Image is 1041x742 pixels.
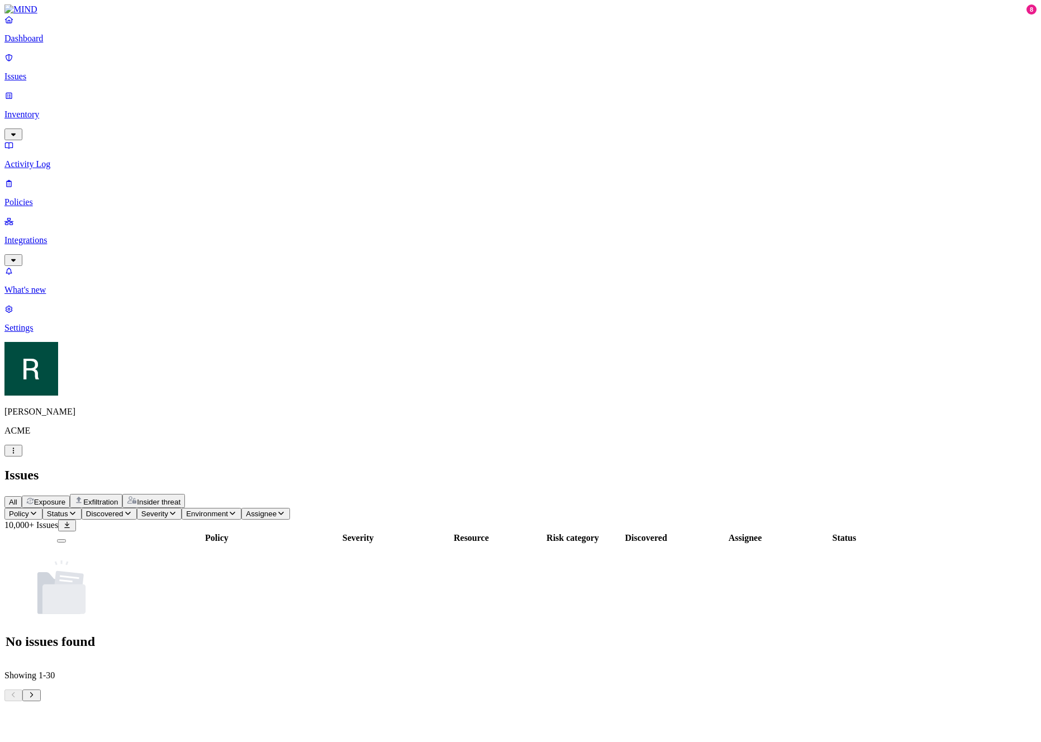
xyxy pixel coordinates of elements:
[4,468,1037,483] h2: Issues
[83,498,118,506] span: Exfiltration
[4,15,1037,44] a: Dashboard
[4,266,1037,295] a: What's new
[4,110,1037,120] p: Inventory
[141,510,168,518] span: Severity
[4,4,37,15] img: MIND
[4,689,1037,701] nav: Pagination
[690,533,801,543] div: Assignee
[4,91,1037,139] a: Inventory
[9,498,17,506] span: All
[4,323,1037,333] p: Settings
[4,159,1037,169] p: Activity Log
[4,4,1037,15] a: MIND
[4,34,1037,44] p: Dashboard
[4,426,1037,436] p: ACME
[4,140,1037,169] a: Activity Log
[57,539,66,543] button: Select all
[317,533,400,543] div: Severity
[4,216,1037,264] a: Integrations
[137,498,180,506] span: Insider threat
[4,342,58,396] img: Ron Rabinovich
[4,53,1037,82] a: Issues
[543,533,602,543] div: Risk category
[186,510,228,518] span: Environment
[4,235,1037,245] p: Integrations
[402,533,541,543] div: Resource
[39,670,55,680] span: 1 - 30
[47,510,68,518] span: Status
[34,498,65,506] span: Exposure
[803,533,886,543] div: Status
[246,510,277,518] span: Assignee
[4,72,1037,82] p: Issues
[605,533,687,543] div: Discovered
[4,520,58,530] span: 10,000+ Issues
[4,197,1037,207] p: Policies
[119,533,315,543] div: Policy
[86,510,123,518] span: Discovered
[6,634,117,649] h1: No issues found
[4,285,1037,295] p: What's new
[4,670,1037,681] p: Showing
[28,554,95,621] img: NoDocuments
[4,407,1037,417] p: [PERSON_NAME]
[9,510,29,518] span: Policy
[1026,4,1037,15] div: 8
[4,178,1037,207] a: Policies
[4,304,1037,333] a: Settings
